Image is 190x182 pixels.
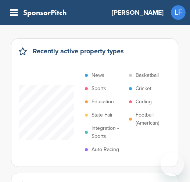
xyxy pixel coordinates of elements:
p: News [92,71,104,79]
a: SponsorPitch [23,9,67,16]
p: Education [92,98,114,106]
p: Football (American) [136,111,169,127]
p: Integration - Sports [92,124,125,140]
a: [PERSON_NAME] [112,4,164,21]
iframe: Button to launch messaging window [161,153,184,176]
p: Auto Racing [92,146,119,154]
p: Curling [136,98,152,106]
h2: Recently active property types [33,46,124,56]
p: Basketball [136,71,159,79]
p: Cricket [136,85,151,93]
h3: [PERSON_NAME] [112,7,164,18]
p: Sports [92,85,106,93]
p: State Fair [92,111,113,119]
a: LF [171,5,186,20]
